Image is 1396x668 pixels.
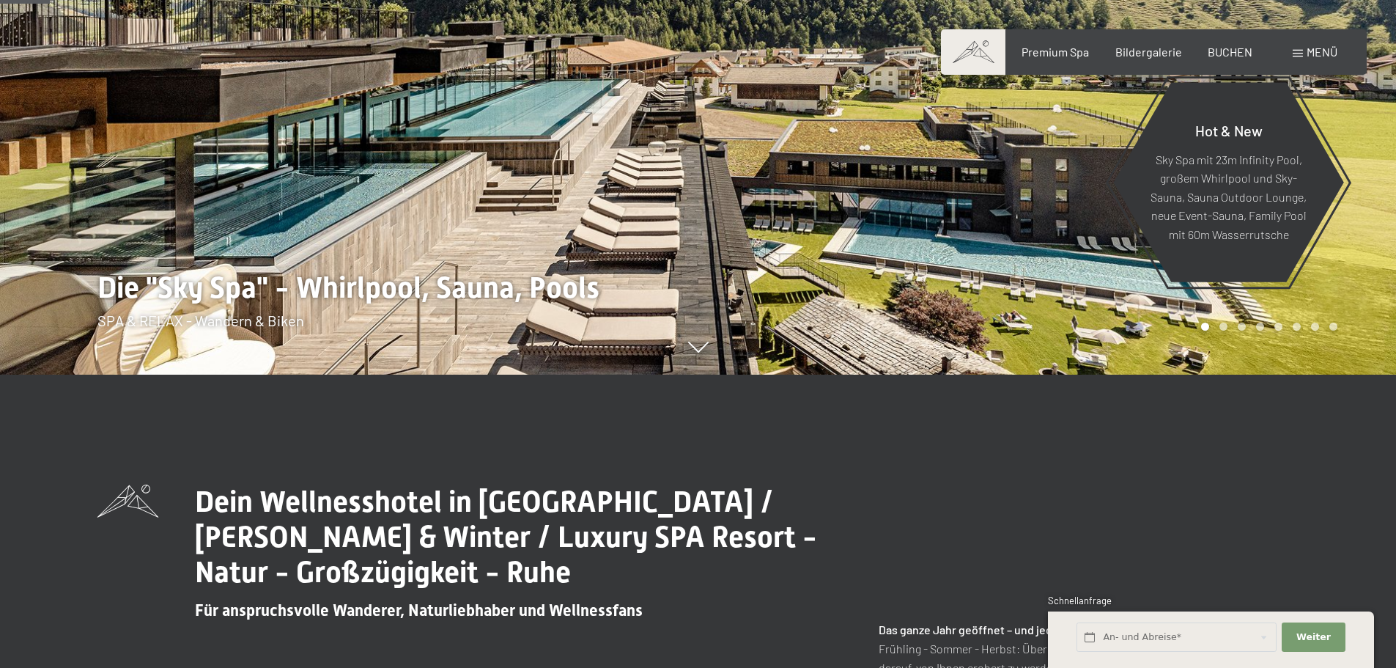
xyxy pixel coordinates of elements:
[195,485,817,590] span: Dein Wellnesshotel in [GEOGRAPHIC_DATA] / [PERSON_NAME] & Winter / Luxury SPA Resort - Natur - Gr...
[1293,323,1301,331] div: Carousel Page 6
[1307,45,1337,59] span: Menü
[1274,323,1282,331] div: Carousel Page 5
[1201,323,1209,331] div: Carousel Page 1 (Current Slide)
[1149,150,1308,243] p: Sky Spa mit 23m Infinity Pool, großem Whirlpool und Sky-Sauna, Sauna Outdoor Lounge, neue Event-S...
[1195,121,1263,139] span: Hot & New
[1048,595,1112,606] span: Schnellanfrage
[195,601,643,620] span: Für anspruchsvolle Wanderer, Naturliebhaber und Wellnessfans
[1196,323,1337,331] div: Carousel Pagination
[1282,623,1345,653] button: Weiter
[1296,631,1331,644] span: Weiter
[1256,323,1264,331] div: Carousel Page 4
[1115,45,1182,59] a: Bildergalerie
[1329,323,1337,331] div: Carousel Page 8
[879,623,1177,636] strong: Das ganze Jahr geöffnet – und jeden Moment ein Erlebnis!
[1112,81,1345,283] a: Hot & New Sky Spa mit 23m Infinity Pool, großem Whirlpool und Sky-Sauna, Sauna Outdoor Lounge, ne...
[1208,45,1252,59] a: BUCHEN
[1311,323,1319,331] div: Carousel Page 7
[1219,323,1227,331] div: Carousel Page 2
[1022,45,1089,59] a: Premium Spa
[1238,323,1246,331] div: Carousel Page 3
